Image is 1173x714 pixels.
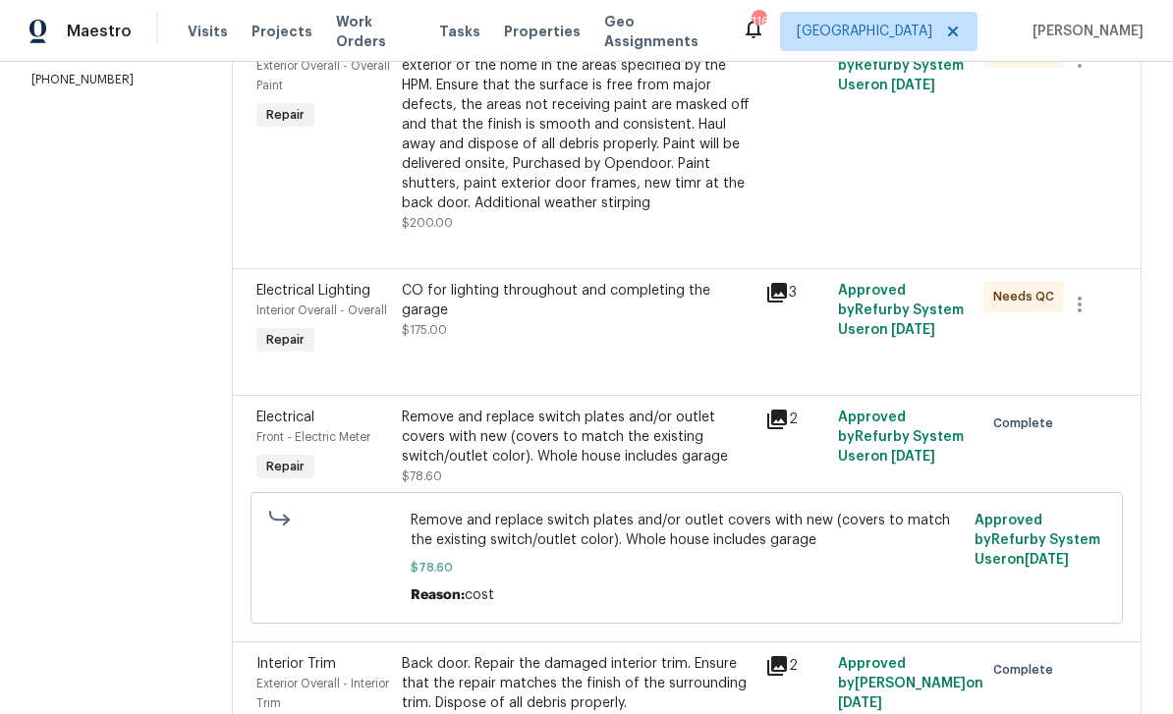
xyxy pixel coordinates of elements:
[765,408,826,431] div: 2
[336,12,416,51] span: Work Orders
[975,514,1100,567] span: Approved by Refurby System User on
[402,408,754,467] div: Remove and replace switch plates and/or outlet covers with new (covers to match the existing swit...
[465,588,494,602] span: cost
[891,323,935,337] span: [DATE]
[256,60,390,91] span: Exterior Overall - Overall Paint
[402,281,754,320] div: CO for lighting throughout and completing the garage
[891,450,935,464] span: [DATE]
[256,431,370,443] span: Front - Electric Meter
[258,330,312,350] span: Repair
[604,12,718,51] span: Geo Assignments
[256,304,387,316] span: Interior Overall - Overall
[256,657,336,671] span: Interior Trim
[439,25,480,38] span: Tasks
[838,39,964,92] span: Approved by Refurby System User on
[402,324,447,336] span: $175.00
[411,588,465,602] span: Reason:
[256,411,314,424] span: Electrical
[1025,553,1069,567] span: [DATE]
[765,281,826,304] div: 3
[411,511,964,550] span: Remove and replace switch plates and/or outlet covers with new (covers to match the existing swit...
[993,287,1062,306] span: Needs QC
[1025,22,1144,41] span: [PERSON_NAME]
[402,36,754,213] div: Partial Exterior Paint - Prep, mask and paint the exterior of the home in the areas specified by ...
[251,22,312,41] span: Projects
[188,22,228,41] span: Visits
[256,678,389,709] span: Exterior Overall - Interior Trim
[752,12,765,31] div: 116
[838,411,964,464] span: Approved by Refurby System User on
[411,558,964,577] span: $78.60
[67,22,132,41] span: Maestro
[797,22,932,41] span: [GEOGRAPHIC_DATA]
[765,654,826,678] div: 2
[838,657,983,710] span: Approved by [PERSON_NAME] on
[504,22,581,41] span: Properties
[258,457,312,476] span: Repair
[31,72,185,88] p: [PHONE_NUMBER]
[402,217,453,229] span: $200.00
[993,660,1061,680] span: Complete
[258,105,312,125] span: Repair
[402,470,442,482] span: $78.60
[256,284,370,298] span: Electrical Lighting
[891,79,935,92] span: [DATE]
[838,696,882,710] span: [DATE]
[402,654,754,713] div: Back door. Repair the damaged interior trim. Ensure that the repair matches the finish of the sur...
[838,284,964,337] span: Approved by Refurby System User on
[993,413,1061,433] span: Complete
